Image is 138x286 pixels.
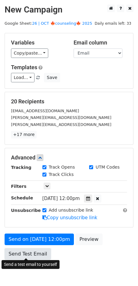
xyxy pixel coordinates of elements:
h2: New Campaign [5,5,133,15]
strong: Tracking [11,165,31,170]
small: [PERSON_NAME][EMAIL_ADDRESS][DOMAIN_NAME] [11,122,111,127]
h5: Advanced [11,154,127,161]
button: Save [44,73,60,82]
a: Templates [11,64,37,70]
strong: Unsubscribe [11,208,41,213]
a: Copy/paste... [11,48,48,58]
a: Preview [75,234,102,245]
strong: Schedule [11,195,33,200]
a: Send Test Email [5,248,51,260]
span: Daily emails left: 33 [93,20,133,27]
h5: Variables [11,39,64,46]
a: Load... [11,73,34,82]
a: +17 more [11,131,37,138]
small: Google Sheet: [5,21,92,26]
a: Daily emails left: 33 [93,21,133,26]
a: Send on [DATE] 12:00pm [5,234,74,245]
a: 26 | OCT 🍁counseling🍁 2025 [32,21,92,26]
small: [EMAIL_ADDRESS][DOMAIN_NAME] [11,109,79,113]
a: Copy unsubscribe link [42,215,97,220]
label: UTM Codes [96,164,119,170]
iframe: Chat Widget [107,257,138,286]
div: Send a test email to yourself [2,260,60,269]
label: Track Opens [49,164,75,170]
h5: 20 Recipients [11,98,127,105]
strong: Filters [11,184,27,189]
small: [PERSON_NAME][EMAIL_ADDRESS][DOMAIN_NAME] [11,115,111,120]
span: [DATE] 12:00pm [42,196,80,201]
h5: Email column [74,39,127,46]
label: Track Clicks [49,171,74,178]
label: Add unsubscribe link [49,207,93,213]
